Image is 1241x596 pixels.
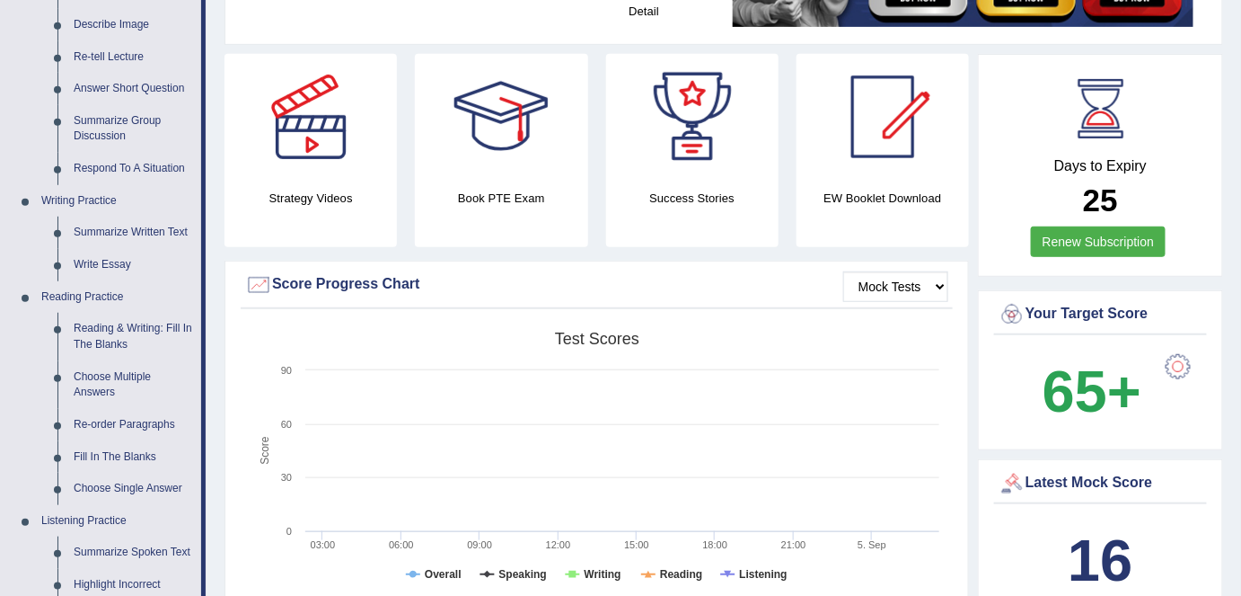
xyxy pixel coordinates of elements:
tspan: Reading [660,568,702,581]
a: Reading Practice [33,281,201,314]
b: 65+ [1043,359,1141,424]
a: Summarize Spoken Text [66,537,201,569]
tspan: Listening [739,568,787,581]
a: Summarize Group Discussion [66,105,201,153]
a: Listening Practice [33,505,201,538]
text: 03:00 [311,539,336,550]
h4: Strategy Videos [224,189,397,208]
text: 12:00 [546,539,571,550]
tspan: 5. Sep [858,539,886,550]
a: Respond To A Situation [66,153,201,185]
text: 18:00 [703,539,728,550]
tspan: Writing [585,568,621,581]
b: 25 [1083,182,1118,218]
a: Answer Short Question [66,73,201,105]
text: 30 [281,472,292,483]
text: 06:00 [389,539,414,550]
a: Choose Single Answer [66,473,201,505]
b: 16 [1068,528,1132,593]
tspan: Score [259,437,271,466]
div: Latest Mock Score [999,470,1202,497]
div: Score Progress Chart [245,271,948,298]
div: Your Target Score [999,301,1202,328]
a: Describe Image [66,9,201,41]
tspan: Overall [425,568,462,581]
a: Write Essay [66,249,201,281]
text: 09:00 [467,539,492,550]
text: 15:00 [624,539,649,550]
tspan: Speaking [499,568,547,581]
text: 90 [281,365,292,376]
a: Re-order Paragraphs [66,409,201,441]
a: Fill In The Blanks [66,441,201,474]
h4: Days to Expiry [999,158,1202,174]
h4: EW Booklet Download [797,189,969,208]
text: 0 [286,526,292,537]
h4: Success Stories [606,189,779,208]
a: Reading & Writing: Fill In The Blanks [66,313,201,360]
a: Re-tell Lecture [66,41,201,74]
text: 60 [281,419,292,430]
a: Writing Practice [33,185,201,218]
a: Summarize Written Text [66,217,201,249]
a: Renew Subscription [1031,227,1166,257]
h4: Book PTE Exam [415,189,587,208]
text: 21:00 [781,539,806,550]
a: Choose Multiple Answers [66,361,201,409]
tspan: Test scores [555,330,639,348]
